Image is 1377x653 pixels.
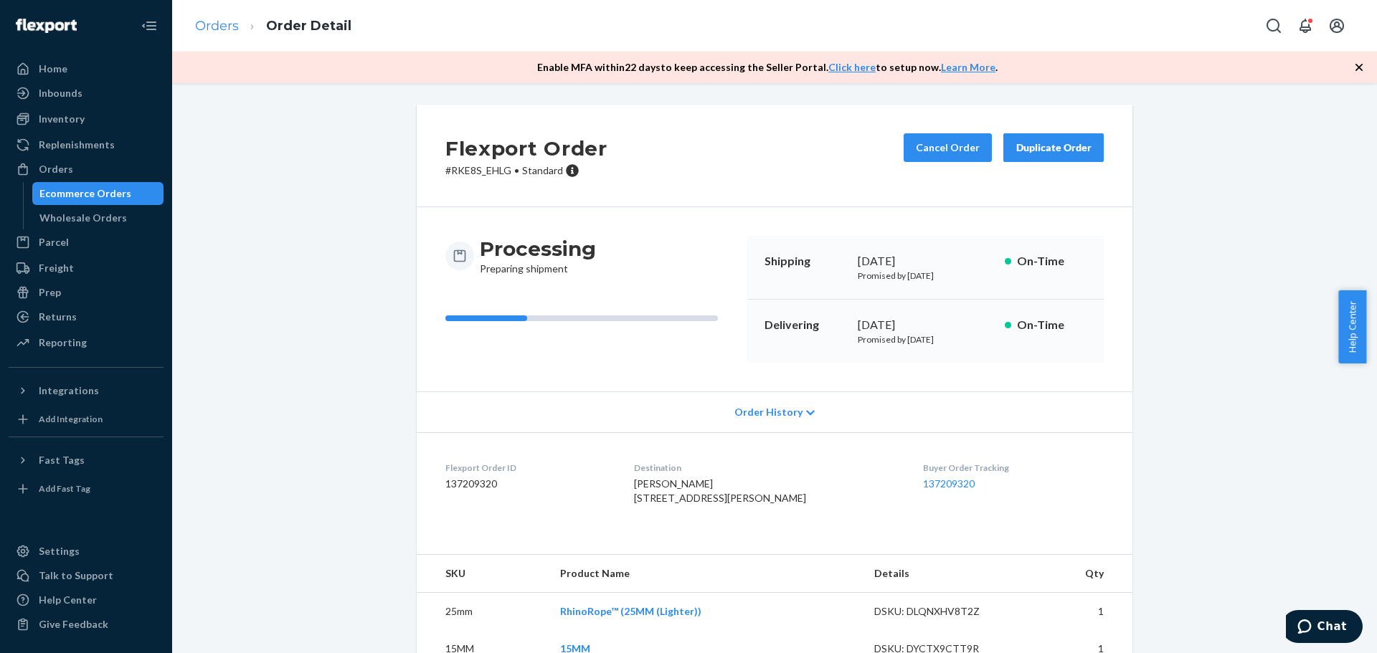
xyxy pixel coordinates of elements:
span: Order History [734,405,803,419]
a: Wholesale Orders [32,206,164,229]
p: Enable MFA within 22 days to keep accessing the Seller Portal. to setup now. . [537,60,998,75]
div: Add Fast Tag [39,482,90,495]
div: Inbounds [39,86,82,100]
th: Product Name [549,555,863,593]
dt: Flexport Order ID [445,462,611,474]
ol: breadcrumbs [184,5,363,47]
a: Replenishments [9,133,164,156]
a: Settings [9,540,164,563]
button: Integrations [9,379,164,402]
div: Wholesale Orders [39,211,127,225]
a: Prep [9,281,164,304]
div: Freight [39,261,74,275]
div: Talk to Support [39,568,113,583]
div: Duplicate Order [1016,140,1092,155]
div: Give Feedback [39,617,108,631]
a: Add Fast Tag [9,477,164,500]
a: Help Center [9,588,164,611]
div: Orders [39,162,73,176]
dt: Destination [634,462,901,474]
div: [DATE] [858,317,993,333]
td: 25mm [417,593,549,631]
a: Orders [9,158,164,181]
div: Replenishments [39,138,115,152]
div: [DATE] [858,253,993,270]
div: Inventory [39,112,85,126]
a: Inbounds [9,82,164,105]
button: Open Search Box [1259,11,1288,40]
div: Add Integration [39,413,103,425]
a: Returns [9,305,164,328]
div: DSKU: DLQNXHV8T2Z [874,604,1009,619]
a: Reporting [9,331,164,354]
span: Standard [522,164,563,176]
div: Home [39,62,67,76]
h3: Processing [480,236,596,262]
button: Talk to Support [9,564,164,587]
button: Help Center [1338,290,1366,363]
p: # RKE8S_EHLG [445,163,607,178]
p: Promised by [DATE] [858,270,993,282]
th: Qty [1020,555,1132,593]
span: • [514,164,519,176]
div: Preparing shipment [480,236,596,276]
div: Help Center [39,593,97,607]
button: Cancel Order [904,133,992,162]
div: Ecommerce Orders [39,186,131,201]
th: Details [863,555,1021,593]
button: Close Navigation [135,11,164,40]
button: Duplicate Order [1003,133,1104,162]
a: 137209320 [923,477,975,490]
a: Add Integration [9,408,164,431]
dt: Buyer Order Tracking [923,462,1104,474]
td: 1 [1020,593,1132,631]
div: Reporting [39,335,87,350]
a: Order Detail [266,18,351,34]
p: Delivering [765,317,846,333]
button: Open notifications [1291,11,1320,40]
button: Fast Tags [9,449,164,472]
iframe: Opens a widget where you can chat to one of our agents [1286,610,1363,646]
dd: 137209320 [445,477,611,491]
a: Inventory [9,108,164,130]
div: Parcel [39,235,69,249]
a: Ecommerce Orders [32,182,164,205]
a: Home [9,57,164,80]
img: Flexport logo [16,19,77,33]
div: Settings [39,544,80,558]
div: Fast Tags [39,453,85,467]
p: On-Time [1017,253,1087,270]
div: Integrations [39,383,99,398]
a: Freight [9,257,164,280]
a: RhinoRope™ (25MM (Lighter)) [560,605,701,617]
p: Shipping [765,253,846,270]
span: [PERSON_NAME] [STREET_ADDRESS][PERSON_NAME] [634,477,806,504]
div: Prep [39,285,61,300]
button: Open account menu [1322,11,1351,40]
th: SKU [417,555,549,593]
a: Parcel [9,231,164,254]
div: Returns [39,310,77,324]
p: On-Time [1017,317,1087,333]
a: Orders [195,18,239,34]
a: Click here [828,61,876,73]
h2: Flexport Order [445,133,607,163]
a: Learn More [941,61,995,73]
button: Give Feedback [9,613,164,636]
p: Promised by [DATE] [858,333,993,345]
